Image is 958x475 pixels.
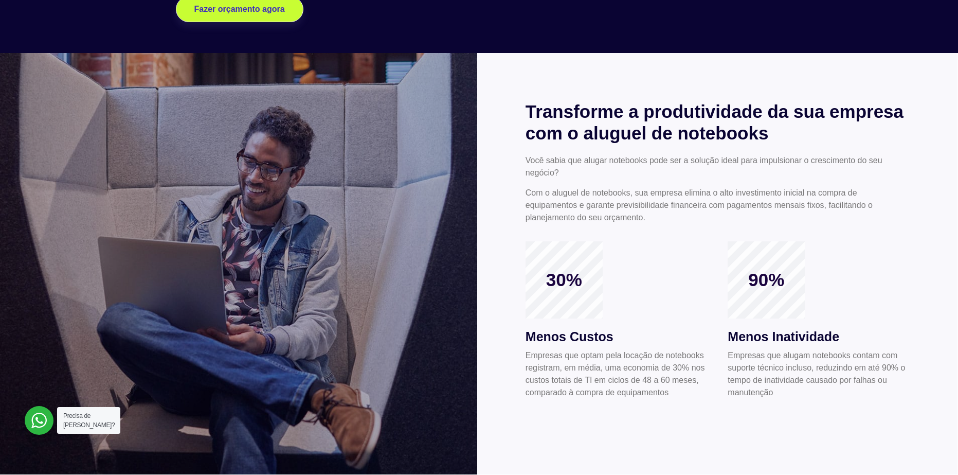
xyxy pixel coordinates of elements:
[63,412,115,429] span: Precisa de [PERSON_NAME]?
[526,349,708,399] p: Empresas que optam pela locação de notebooks registram, em média, uma economia de 30% nos custos ...
[728,327,910,347] h3: Menos Inatividade
[526,101,910,144] h2: Transforme a produtividade da sua empresa com o aluguel de notebooks
[728,269,805,291] span: 90%
[526,327,708,347] h3: Menos Custos
[194,5,285,13] span: Fazer orçamento agora
[773,343,958,475] div: Widget de chat
[526,187,910,224] p: Com o aluguel de notebooks, sua empresa elimina o alto investimento inicial na compra de equipame...
[773,343,958,475] iframe: Chat Widget
[526,154,910,179] p: Você sabia que alugar notebooks pode ser a solução ideal para impulsionar o crescimento do seu ne...
[526,269,603,291] span: 30%
[728,349,910,399] p: Empresas que alugam notebooks contam com suporte técnico incluso, reduzindo em até 90% o tempo de...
